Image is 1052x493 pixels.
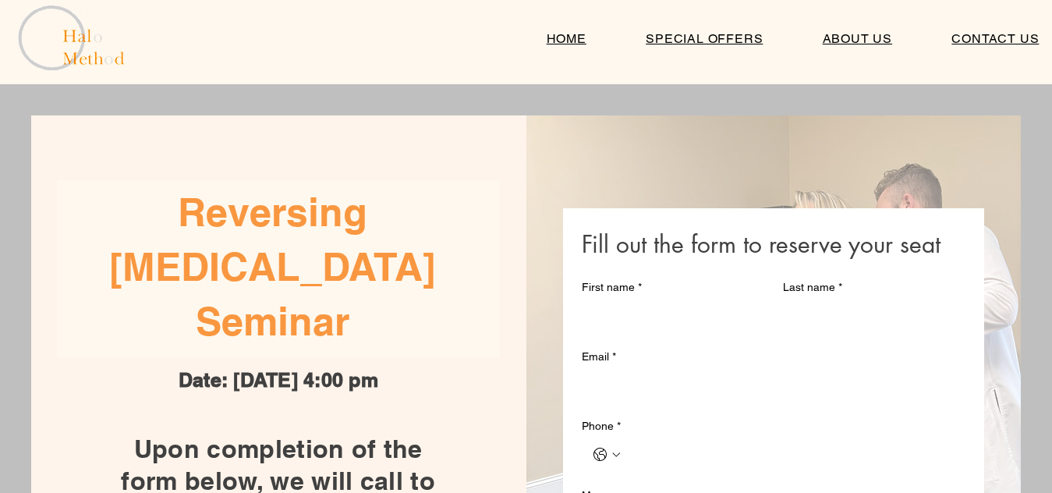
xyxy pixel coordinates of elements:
a: SPECIAL OFFERS [619,23,790,54]
span: Reversing [MEDICAL_DATA] Seminar [109,189,436,344]
a: HOME [520,23,614,54]
span: Fill out the form to reserve your seat [582,229,940,260]
button: Phone. Phone. Select a country code [591,445,622,464]
span: SPECIAL OFFERS [646,31,763,46]
span: ABOUT US [823,31,892,46]
span: CONTACT US [951,31,1039,46]
label: Email [582,350,616,364]
label: First name [582,281,642,294]
input: Email [582,370,956,401]
span: HOME [547,31,586,46]
input: Phone. Phone [622,439,956,470]
label: Phone [582,420,621,433]
span: ​Date: [DATE] 4:00 pm [179,368,378,392]
label: Last name [783,281,842,294]
input: First name [582,300,755,332]
input: Last name [783,300,956,332]
a: ABOUT US [796,23,919,54]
